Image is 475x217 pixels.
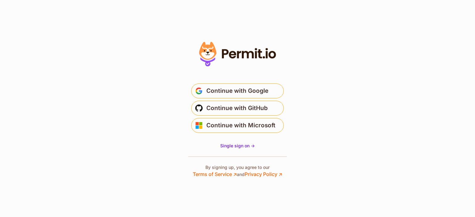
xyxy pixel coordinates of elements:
a: Terms of Service ↗ [193,171,237,177]
span: Single sign on -> [220,143,255,148]
span: Continue with GitHub [206,103,268,113]
span: Continue with Google [206,86,268,96]
a: Single sign on -> [220,143,255,149]
button: Continue with Google [191,84,284,98]
a: Privacy Policy ↗ [245,171,282,177]
button: Continue with GitHub [191,101,284,116]
span: Continue with Microsoft [206,121,275,130]
p: By signing up, you agree to our and [193,164,282,178]
button: Continue with Microsoft [191,118,284,133]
